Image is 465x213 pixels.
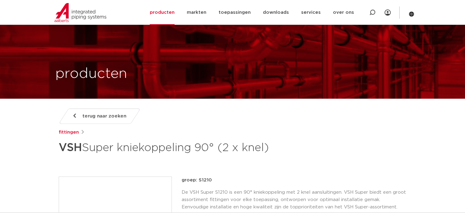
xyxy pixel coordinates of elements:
[58,108,140,124] a: terug naar zoeken
[55,64,127,84] h1: producten
[182,189,407,211] p: De VSH Super S1210 is een 90° kniekoppeling met 2 knel aansluitingen. VSH Super biedt een groot a...
[59,142,82,153] strong: VSH
[83,111,126,121] span: terug naar zoeken
[182,177,407,184] p: groep: S1210
[59,129,79,136] a: fittingen
[59,139,288,157] h1: Super kniekoppeling 90° (2 x knel)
